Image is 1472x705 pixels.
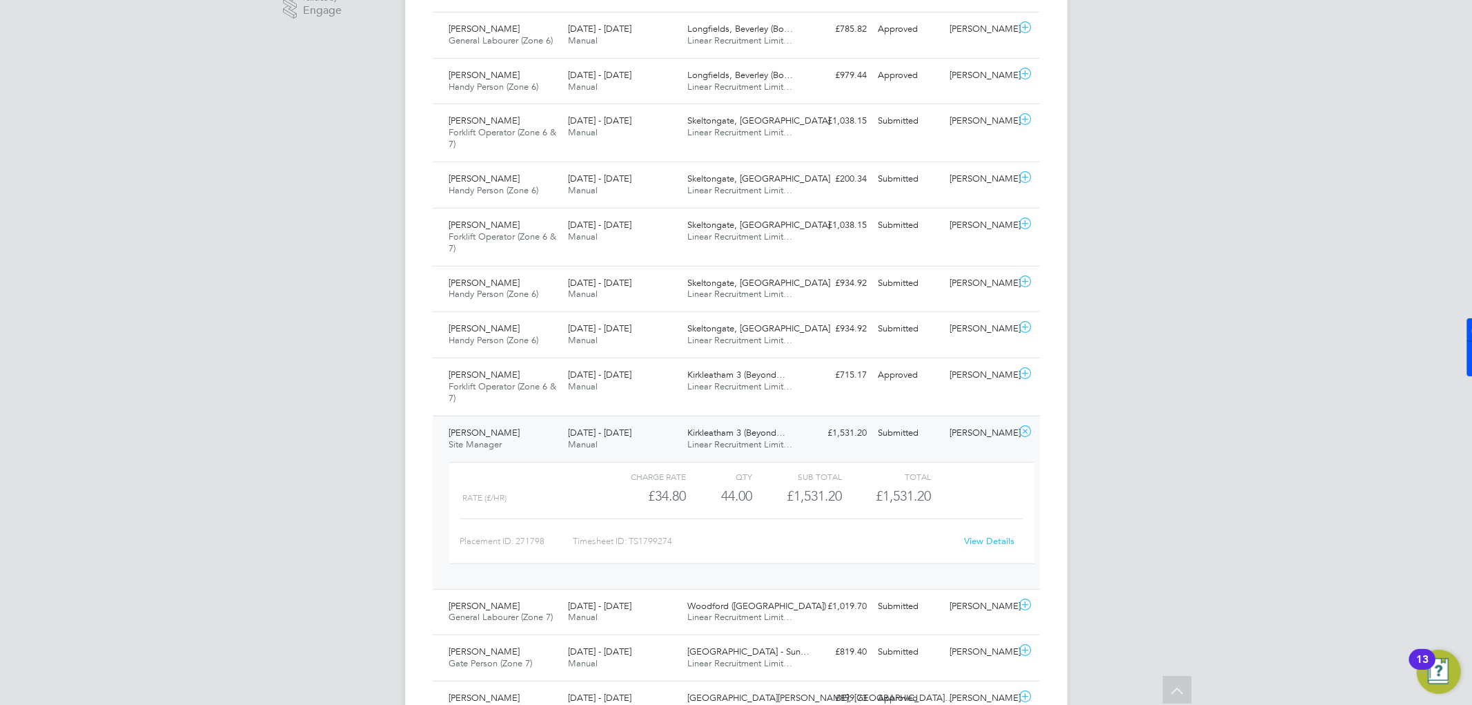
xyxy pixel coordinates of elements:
div: Sub Total [753,468,842,485]
div: Submitted [873,641,945,664]
span: Longfields, Beverley (Bo… [687,69,793,81]
span: Manual [568,380,598,392]
span: [DATE] - [DATE] [568,322,631,334]
div: £934.92 [801,318,873,340]
div: Approved [873,64,945,87]
div: £34.80 [596,485,685,508]
span: Skeltongate, [GEOGRAPHIC_DATA] [687,277,830,289]
span: Skeltongate, [GEOGRAPHIC_DATA] [687,115,830,126]
div: [PERSON_NAME] [944,595,1016,618]
span: [DATE] - [DATE] [568,69,631,81]
span: General Labourer (Zone 7) [449,611,553,623]
div: £715.17 [801,364,873,387]
span: [PERSON_NAME] [449,692,520,704]
div: £1,531.20 [753,485,842,508]
span: Handy Person (Zone 6) [449,184,539,196]
span: Rate (£/HR) [463,493,507,503]
div: Submitted [873,168,945,191]
span: Forklift Operator (Zone 6 & 7) [449,380,557,404]
div: Approved [873,18,945,41]
div: Submitted [873,318,945,340]
span: Handy Person (Zone 6) [449,81,539,93]
span: [GEOGRAPHIC_DATA][PERSON_NAME], [GEOGRAPHIC_DATA]… [687,692,954,704]
span: [DATE] - [DATE] [568,115,631,126]
div: £200.34 [801,168,873,191]
span: [DATE] - [DATE] [568,173,631,184]
span: Forklift Operator (Zone 6 & 7) [449,126,557,150]
span: [DATE] - [DATE] [568,369,631,380]
span: Linear Recruitment Limit… [687,81,792,93]
span: Linear Recruitment Limit… [687,288,792,300]
span: [DATE] - [DATE] [568,23,631,35]
span: [PERSON_NAME] [449,369,520,380]
div: £785.82 [801,18,873,41]
span: Longfields, Beverley (Bo… [687,23,793,35]
div: Submitted [873,110,945,133]
div: Total [842,468,931,485]
span: Kirkleatham 3 (Beyond… [687,427,785,438]
span: Skeltongate, [GEOGRAPHIC_DATA] [687,322,830,334]
span: [GEOGRAPHIC_DATA] - Sun… [687,646,809,657]
div: 44.00 [686,485,753,508]
span: Linear Recruitment Limit… [687,35,792,46]
div: QTY [686,468,753,485]
span: Manual [568,657,598,669]
div: [PERSON_NAME] [944,364,1016,387]
span: [PERSON_NAME] [449,219,520,231]
span: Linear Recruitment Limit… [687,184,792,196]
span: £1,531.20 [876,487,931,504]
div: Timesheet ID: TS1799274 [573,530,956,552]
span: Linear Recruitment Limit… [687,334,792,346]
span: Woodford ([GEOGRAPHIC_DATA]) [687,600,826,612]
div: [PERSON_NAME] [944,64,1016,87]
span: General Labourer (Zone 6) [449,35,553,46]
span: [PERSON_NAME] [449,646,520,657]
span: Site Manager [449,438,502,450]
span: Manual [568,611,598,623]
div: 13 [1416,659,1429,677]
span: Linear Recruitment Limit… [687,126,792,138]
span: Manual [568,288,598,300]
span: Forklift Operator (Zone 6 & 7) [449,231,557,254]
div: Placement ID: 271798 [460,530,573,552]
div: Submitted [873,272,945,295]
span: Gate Person (Zone 7) [449,657,533,669]
div: Charge rate [596,468,685,485]
span: Manual [568,184,598,196]
span: Manual [568,126,598,138]
div: £934.92 [801,272,873,295]
div: [PERSON_NAME] [944,110,1016,133]
div: [PERSON_NAME] [944,168,1016,191]
div: £1,038.15 [801,214,873,237]
div: [PERSON_NAME] [944,214,1016,237]
span: Manual [568,334,598,346]
span: Linear Recruitment Limit… [687,380,792,392]
span: Manual [568,35,598,46]
span: [DATE] - [DATE] [568,600,631,612]
span: Linear Recruitment Limit… [687,438,792,450]
a: View Details [964,535,1014,547]
span: Manual [568,81,598,93]
span: [DATE] - [DATE] [568,277,631,289]
div: £819.40 [801,641,873,664]
span: [PERSON_NAME] [449,600,520,612]
span: [DATE] - [DATE] [568,219,631,231]
span: [DATE] - [DATE] [568,692,631,704]
span: [PERSON_NAME] [449,115,520,126]
span: [DATE] - [DATE] [568,646,631,657]
span: Handy Person (Zone 6) [449,334,539,346]
div: Submitted [873,214,945,237]
span: Linear Recruitment Limit… [687,657,792,669]
div: Submitted [873,422,945,445]
div: £1,019.70 [801,595,873,618]
div: £1,531.20 [801,422,873,445]
div: [PERSON_NAME] [944,422,1016,445]
span: Linear Recruitment Limit… [687,611,792,623]
div: [PERSON_NAME] [944,272,1016,295]
span: [PERSON_NAME] [449,23,520,35]
div: Submitted [873,595,945,618]
span: Manual [568,231,598,242]
span: Handy Person (Zone 6) [449,288,539,300]
span: [PERSON_NAME] [449,427,520,438]
span: Engage [303,5,342,17]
